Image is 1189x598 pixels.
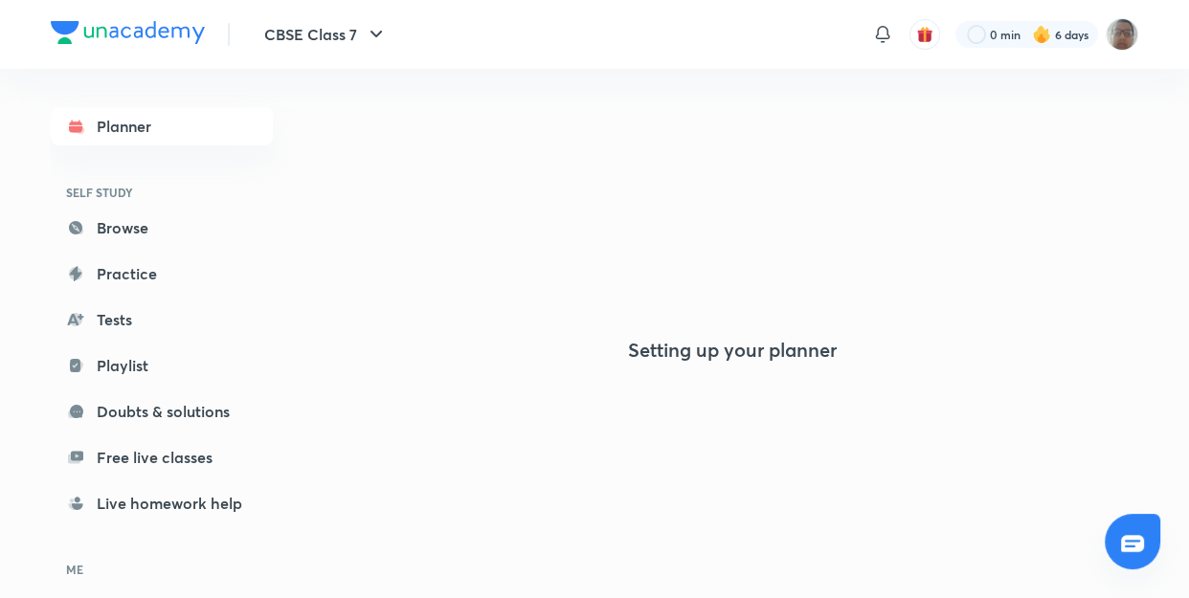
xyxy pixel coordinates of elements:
button: avatar [909,19,940,50]
h6: SELF STUDY [51,176,273,209]
a: Doubts & solutions [51,392,273,431]
a: Free live classes [51,438,273,476]
a: Planner [51,107,273,145]
h6: ME [51,553,273,586]
img: streak [1032,25,1051,44]
a: Practice [51,255,273,293]
img: Company Logo [51,21,205,44]
a: Company Logo [51,21,205,49]
img: avatar [916,26,933,43]
a: Tests [51,300,273,339]
a: Playlist [51,346,273,385]
a: Browse [51,209,273,247]
button: CBSE Class 7 [253,15,399,54]
h4: Setting up your planner [628,339,837,362]
img: Vinayak Mishra [1106,18,1138,51]
a: Live homework help [51,484,273,522]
